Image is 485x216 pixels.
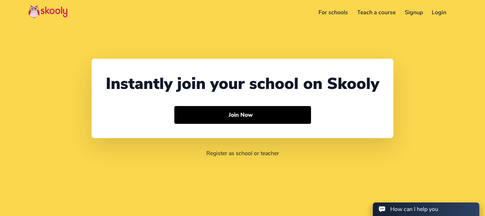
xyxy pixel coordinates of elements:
a: Signup [400,7,427,18]
a: Register as school or teacher [206,149,279,157]
button: Join Now [174,106,311,124]
div: Instantly join your school on Skooly [106,73,379,95]
a: For schools [314,7,353,18]
a: Teach a course [353,7,400,18]
img: Skooly [28,5,67,19]
a: Login [427,7,451,18]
